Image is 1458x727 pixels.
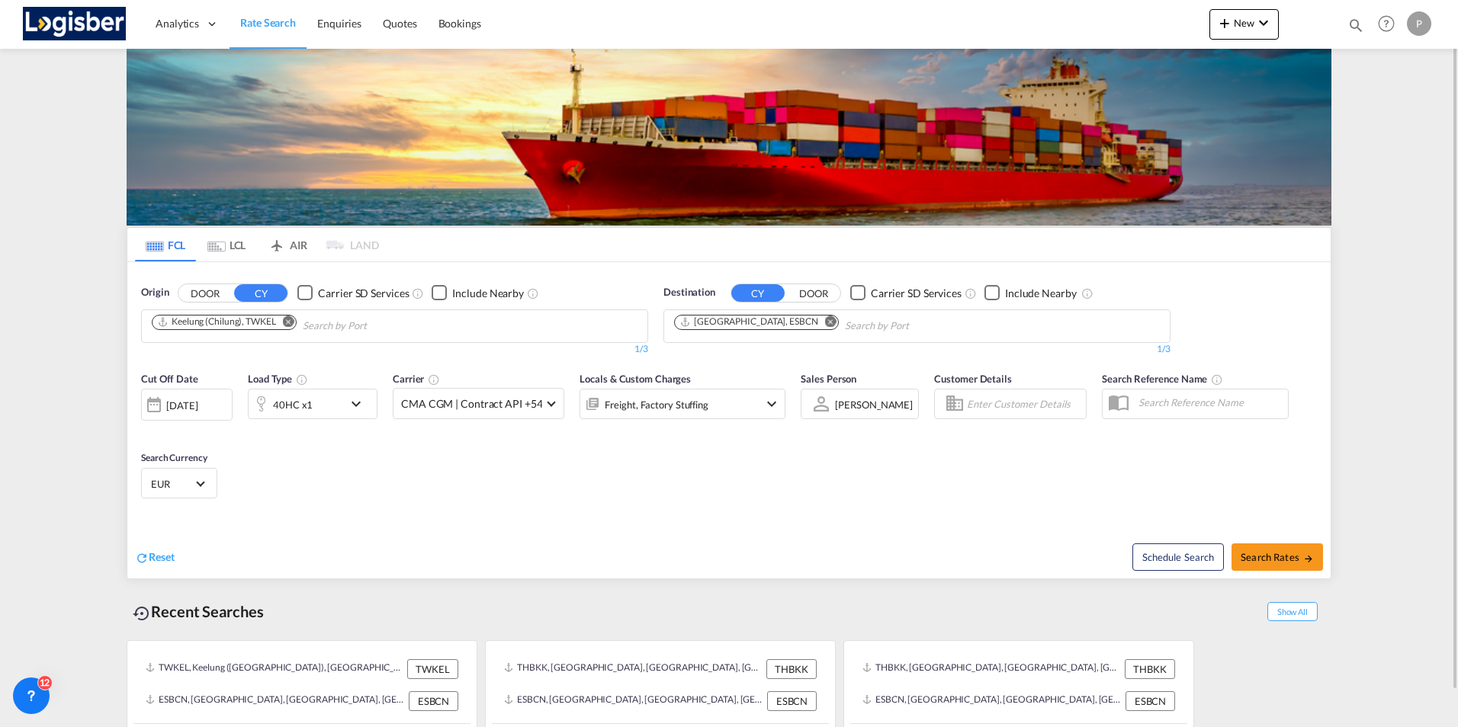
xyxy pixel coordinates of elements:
div: 40HC x1icon-chevron-down [248,389,377,419]
span: Search Rates [1241,551,1314,563]
md-icon: icon-chevron-down [763,395,781,413]
md-checkbox: Checkbox No Ink [984,285,1077,301]
div: Help [1373,11,1407,38]
div: ESBCN, Barcelona, Spain, Southern Europe, Europe [504,691,763,711]
div: 40HC x1 [273,394,313,415]
span: Search Reference Name [1102,373,1223,385]
div: Carrier SD Services [318,286,409,301]
button: icon-plus 400-fgNewicon-chevron-down [1209,9,1279,40]
div: ESBCN [1126,691,1175,711]
md-tab-item: AIR [257,228,318,261]
md-datepicker: Select [141,419,153,440]
md-checkbox: Checkbox No Ink [432,285,524,301]
span: Cut Off Date [141,373,198,385]
img: LCL+%26+FCL+BACKGROUND.png [127,49,1331,226]
button: DOOR [787,284,840,302]
input: Chips input. [845,314,990,338]
span: Destination [663,285,715,300]
md-icon: icon-chevron-down [1254,14,1273,32]
span: Show All [1267,602,1318,621]
div: Recent Searches [127,594,270,629]
div: TWKEL [407,659,458,679]
span: Customer Details [934,373,1011,385]
div: Include Nearby [1005,286,1077,301]
button: Search Ratesicon-arrow-right [1232,543,1323,571]
md-chips-wrap: Chips container. Use arrow keys to select chips. [672,310,996,338]
div: Carrier SD Services [871,286,962,301]
div: THBKK [1125,659,1175,679]
span: Carrier [393,373,440,385]
md-icon: icon-arrow-right [1303,553,1314,564]
md-icon: The selected Trucker/Carrierwill be displayed in the rate results If the rates are from another f... [428,373,440,386]
span: Rate Search [240,16,296,29]
div: icon-magnify [1347,17,1364,40]
md-select: Select Currency: € EUREuro [149,472,209,495]
span: Load Type [248,373,308,385]
input: Enter Customer Details [967,392,1081,415]
span: Help [1373,11,1399,37]
span: Analytics [156,16,199,31]
div: ESBCN [767,691,817,711]
div: icon-refreshReset [135,549,175,566]
div: Freight Factory Stuffing [605,394,708,415]
md-icon: icon-magnify [1347,17,1364,34]
md-tab-item: FCL [135,228,196,261]
div: Barcelona, ESBCN [679,315,818,328]
span: Search Currency [141,452,207,463]
div: P [1407,11,1431,36]
span: Enquiries [317,17,361,30]
div: ESBCN, Barcelona, Spain, Southern Europe, Europe [862,691,1122,711]
span: Sales Person [801,373,856,385]
span: Bookings [438,17,481,30]
md-icon: icon-refresh [135,551,149,565]
button: CY [234,284,287,302]
span: Quotes [383,17,416,30]
div: THBKK [766,659,817,679]
md-icon: Unchecked: Ignores neighbouring ports when fetching rates.Checked : Includes neighbouring ports w... [1081,287,1093,299]
md-icon: Unchecked: Search for CY (Container Yard) services for all selected carriers.Checked : Search for... [965,287,977,299]
button: CY [731,284,785,302]
md-icon: Unchecked: Search for CY (Container Yard) services for all selected carriers.Checked : Search for... [412,287,424,299]
md-chips-wrap: Chips container. Use arrow keys to select chips. [149,310,454,338]
div: ESBCN, Barcelona, Spain, Southern Europe, Europe [146,691,405,711]
div: ESBCN [409,691,458,711]
span: Locals & Custom Charges [580,373,691,385]
div: Freight Factory Stuffingicon-chevron-down [580,389,785,419]
input: Search Reference Name [1131,391,1288,414]
span: New [1216,17,1273,29]
md-tab-item: LCL [196,228,257,261]
md-icon: icon-airplane [268,236,286,248]
div: [DATE] [141,389,233,421]
button: Remove [815,315,838,331]
button: Note: By default Schedule search will only considerorigin ports, destination ports and cut off da... [1132,543,1224,571]
md-pagination-wrapper: Use the left and right arrow keys to navigate between tabs [135,228,379,261]
md-icon: Your search will be saved by the below given name [1211,373,1223,386]
div: [PERSON_NAME] [835,399,913,411]
md-icon: icon-information-outline [296,373,308,386]
div: 1/3 [663,343,1171,356]
input: Chips input. [303,314,448,338]
md-select: Sales Person: POL ALVAREZ [833,393,914,415]
div: Keelung (Chilung), TWKEL [157,315,276,328]
div: Press delete to remove this chip. [157,315,279,328]
div: THBKK, Bangkok, Thailand, South East Asia, Asia Pacific [862,659,1121,679]
span: Reset [149,550,175,563]
button: Remove [273,315,296,331]
div: Press delete to remove this chip. [679,315,821,328]
div: OriginDOOR CY Checkbox No InkUnchecked: Search for CY (Container Yard) services for all selected ... [127,262,1331,578]
md-checkbox: Checkbox No Ink [850,285,962,301]
md-icon: icon-chevron-down [347,395,373,413]
md-icon: icon-backup-restore [133,604,151,623]
md-checkbox: Checkbox No Ink [297,285,409,301]
span: CMA CGM | Contract API +54 [401,396,542,412]
md-icon: icon-plus 400-fg [1216,14,1234,32]
span: EUR [151,477,194,491]
div: THBKK, Bangkok, Thailand, South East Asia, Asia Pacific [504,659,763,679]
md-icon: Unchecked: Ignores neighbouring ports when fetching rates.Checked : Includes neighbouring ports w... [527,287,539,299]
div: 1/3 [141,343,648,356]
div: TWKEL, Keelung (Chilung), Taiwan, Province of China, Greater China & Far East Asia, Asia Pacific [146,659,403,679]
img: d7a75e507efd11eebffa5922d020a472.png [23,7,126,41]
div: [DATE] [166,399,198,412]
div: Include Nearby [452,286,524,301]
